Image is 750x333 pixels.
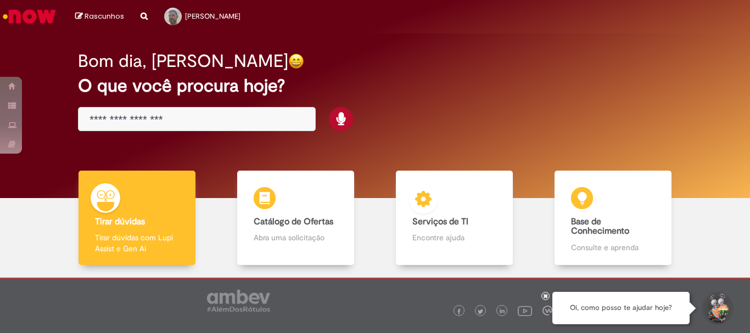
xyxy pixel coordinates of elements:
a: Base de Conhecimento Consulte e aprenda [534,171,692,266]
img: logo_footer_linkedin.png [500,308,505,315]
a: Tirar dúvidas Tirar dúvidas com Lupi Assist e Gen Ai [58,171,216,266]
img: logo_footer_twitter.png [478,309,483,314]
img: ServiceNow [1,5,58,27]
button: Iniciar Conversa de Suporte [701,292,734,325]
a: Serviços de TI Encontre ajuda [375,171,534,266]
img: happy-face.png [288,53,304,69]
b: Base de Conhecimento [571,216,629,237]
p: Consulte e aprenda [571,242,654,253]
p: Encontre ajuda [412,232,496,243]
a: Catálogo de Ofertas Abra uma solicitação [216,171,375,266]
a: Rascunhos [75,12,124,22]
p: Tirar dúvidas com Lupi Assist e Gen Ai [95,232,178,254]
span: [PERSON_NAME] [185,12,240,21]
b: Serviços de TI [412,216,468,227]
img: logo_footer_ambev_rotulo_gray.png [207,290,270,312]
img: logo_footer_facebook.png [456,309,462,314]
span: Rascunhos [85,11,124,21]
p: Abra uma solicitação [254,232,337,243]
h2: O que você procura hoje? [78,76,672,95]
img: logo_footer_youtube.png [518,303,532,318]
img: logo_footer_workplace.png [542,306,552,315]
b: Catálogo de Ofertas [254,216,333,227]
div: Oi, como posso te ajudar hoje? [552,292,690,324]
h2: Bom dia, [PERSON_NAME] [78,52,288,71]
b: Tirar dúvidas [95,216,145,227]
